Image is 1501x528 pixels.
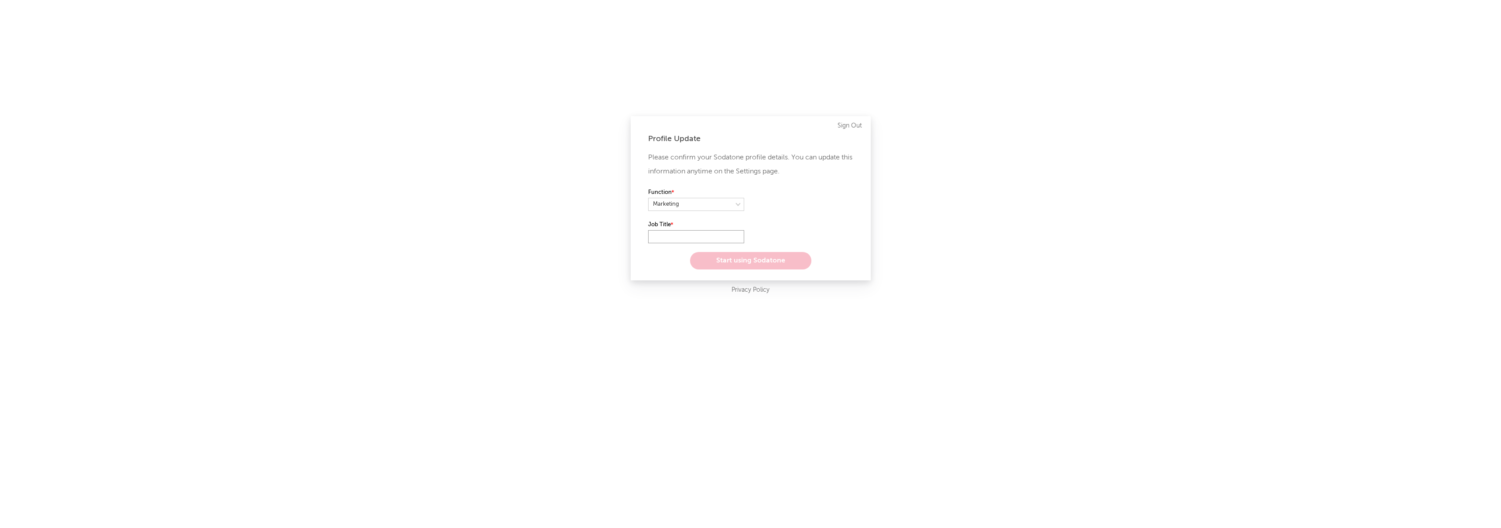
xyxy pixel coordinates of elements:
label: Job Title [648,220,744,230]
a: Privacy Policy [732,285,769,296]
div: Profile Update [648,134,853,144]
label: Function [648,187,744,198]
button: Start using Sodatone [690,252,811,269]
p: Please confirm your Sodatone profile details. You can update this information anytime on the Sett... [648,151,853,179]
a: Sign Out [838,121,862,131]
